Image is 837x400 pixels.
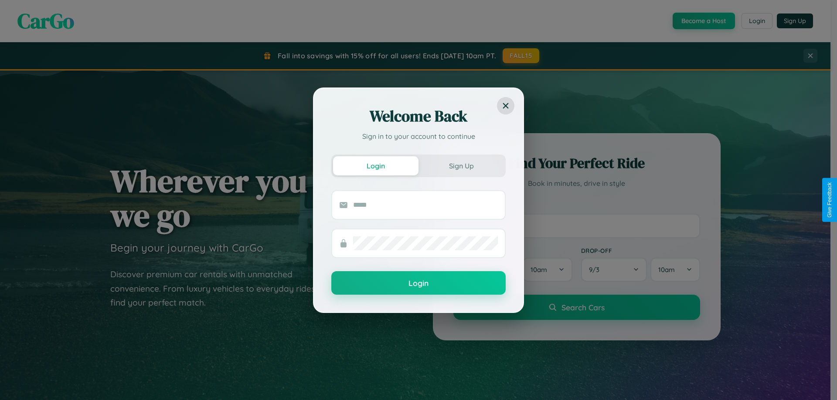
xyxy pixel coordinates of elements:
[331,131,506,141] p: Sign in to your account to continue
[418,156,504,175] button: Sign Up
[333,156,418,175] button: Login
[827,182,833,218] div: Give Feedback
[331,271,506,295] button: Login
[331,106,506,127] h2: Welcome Back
